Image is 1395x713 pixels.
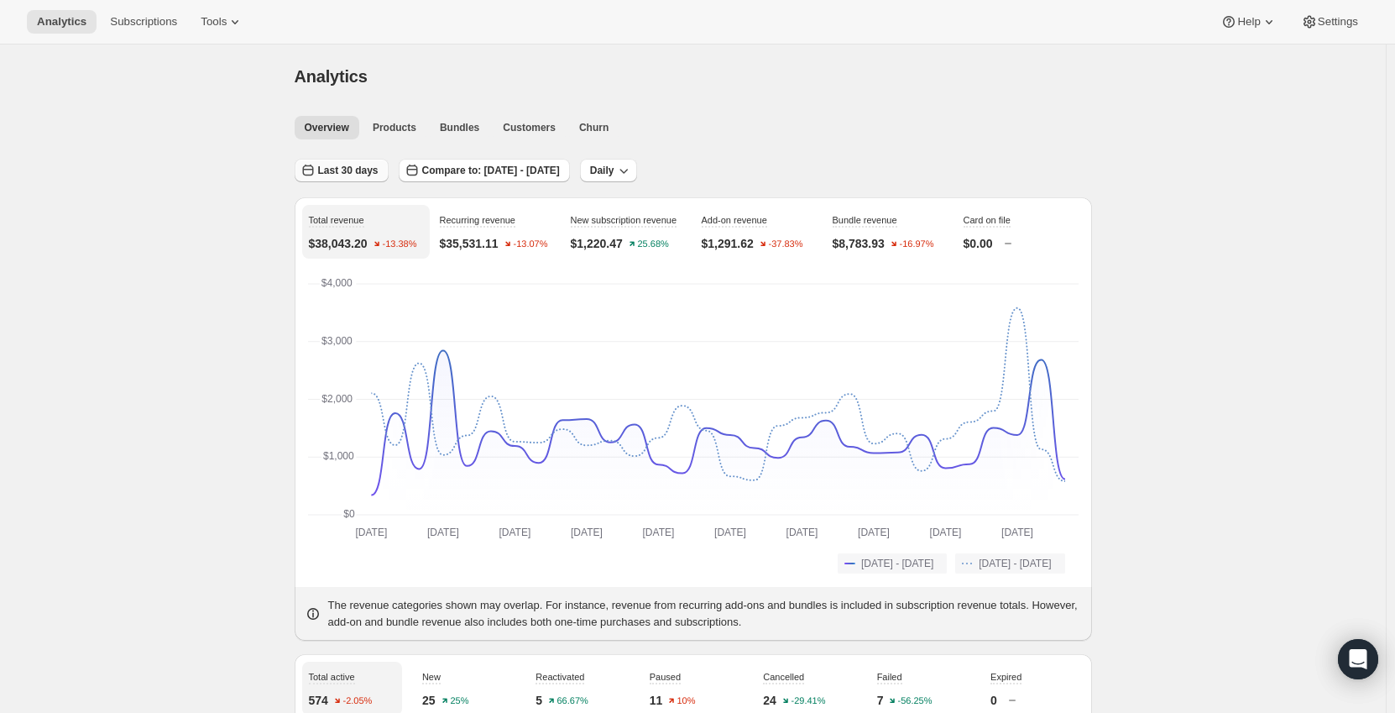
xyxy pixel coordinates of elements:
[1001,527,1033,538] text: [DATE]
[309,235,368,252] p: $38,043.20
[355,527,387,538] text: [DATE]
[499,527,530,538] text: [DATE]
[201,15,227,29] span: Tools
[1338,639,1378,679] div: Open Intercom Messenger
[929,527,961,538] text: [DATE]
[571,215,677,225] span: New subscription revenue
[702,215,767,225] span: Add-on revenue
[877,672,902,682] span: Failed
[650,692,663,709] p: 11
[321,335,353,347] text: $3,000
[382,239,416,249] text: -13.38%
[422,672,441,682] span: New
[898,696,933,706] text: -56.25%
[422,692,436,709] p: 25
[1237,15,1260,29] span: Help
[861,557,933,570] span: [DATE] - [DATE]
[295,67,368,86] span: Analytics
[513,239,547,249] text: -13.07%
[321,277,352,289] text: $4,000
[1318,15,1358,29] span: Settings
[858,527,890,538] text: [DATE]
[642,527,674,538] text: [DATE]
[833,215,897,225] span: Bundle revenue
[571,235,623,252] p: $1,220.47
[637,239,669,249] text: 25.68%
[309,215,364,225] span: Total revenue
[579,121,609,134] span: Churn
[833,235,885,252] p: $8,783.93
[536,692,542,709] p: 5
[838,553,947,574] button: [DATE] - [DATE]
[955,553,1064,574] button: [DATE] - [DATE]
[440,215,516,225] span: Recurring revenue
[110,15,177,29] span: Subscriptions
[877,692,884,709] p: 7
[323,450,354,462] text: $1,000
[557,696,589,706] text: 66.67%
[503,121,556,134] span: Customers
[422,164,560,177] span: Compare to: [DATE] - [DATE]
[786,527,818,538] text: [DATE]
[342,696,372,706] text: -2.05%
[27,10,97,34] button: Analytics
[768,239,802,249] text: -37.83%
[899,239,933,249] text: -16.97%
[580,159,638,182] button: Daily
[571,527,603,538] text: [DATE]
[450,696,468,706] text: 25%
[702,235,754,252] p: $1,291.62
[343,508,355,520] text: $0
[295,159,389,182] button: Last 30 days
[990,692,997,709] p: 0
[979,557,1051,570] span: [DATE] - [DATE]
[309,672,355,682] span: Total active
[650,672,681,682] span: Paused
[964,215,1011,225] span: Card on file
[318,164,379,177] span: Last 30 days
[1291,10,1368,34] button: Settings
[309,692,328,709] p: 574
[990,672,1021,682] span: Expired
[1210,10,1287,34] button: Help
[321,393,353,405] text: $2,000
[191,10,253,34] button: Tools
[590,164,614,177] span: Daily
[763,672,804,682] span: Cancelled
[328,597,1082,631] p: The revenue categories shown may overlap. For instance, revenue from recurring add-ons and bundle...
[373,121,416,134] span: Products
[399,159,570,182] button: Compare to: [DATE] - [DATE]
[37,15,86,29] span: Analytics
[791,696,825,706] text: -29.41%
[427,527,459,538] text: [DATE]
[677,696,696,706] text: 10%
[305,121,349,134] span: Overview
[440,235,499,252] p: $35,531.11
[964,235,993,252] p: $0.00
[714,527,746,538] text: [DATE]
[440,121,479,134] span: Bundles
[763,692,776,709] p: 24
[100,10,187,34] button: Subscriptions
[536,672,584,682] span: Reactivated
